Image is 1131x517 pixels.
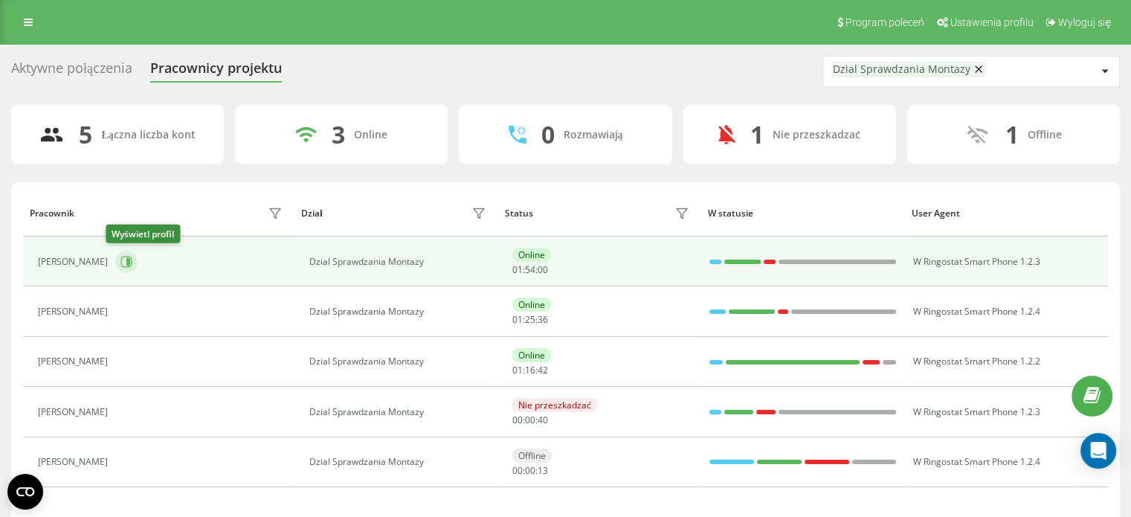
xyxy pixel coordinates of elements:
div: Online [512,348,551,362]
span: 00 [525,414,535,426]
div: [PERSON_NAME] [38,306,112,317]
div: 5 [79,121,92,149]
div: Status [505,208,533,219]
span: 00 [525,464,535,477]
div: Dzial Sprawdzania Montazy [309,257,490,267]
div: [PERSON_NAME] [38,356,112,367]
div: Dzial Sprawdzania Montazy [309,356,490,367]
div: 3 [332,121,345,149]
div: Offline [1027,129,1061,141]
span: 00 [538,263,548,276]
div: W statusie [708,208,898,219]
div: : : [512,265,548,275]
div: Wyświetl profil [106,225,180,243]
span: 00 [512,464,523,477]
div: Online [512,248,551,262]
div: User Agent [912,208,1101,219]
div: : : [512,365,548,376]
div: Pracownik [30,208,74,219]
div: 0 [541,121,555,149]
span: Program poleceń [845,16,924,28]
div: Nie przeszkadzać [512,398,597,412]
span: 54 [525,263,535,276]
div: Pracownicy projektu [150,60,282,83]
div: Łączna liczba kont [101,129,195,141]
span: Wyloguj się [1058,16,1111,28]
div: Nie przeszkadzać [773,129,860,141]
span: 01 [512,313,523,326]
div: : : [512,466,548,476]
span: W Ringostat Smart Phone 1.2.3 [912,405,1040,418]
div: [PERSON_NAME] [38,457,112,467]
span: 01 [512,263,523,276]
div: : : [512,315,548,325]
span: 13 [538,464,548,477]
span: 00 [512,414,523,426]
div: [PERSON_NAME] [38,407,112,417]
span: Ustawienia profilu [950,16,1034,28]
span: 36 [538,313,548,326]
span: 01 [512,364,523,376]
span: 25 [525,313,535,326]
div: Dział [301,208,322,219]
div: : : [512,415,548,426]
div: Offline [512,449,552,463]
div: Rozmawiają [564,129,623,141]
span: W Ringostat Smart Phone 1.2.4 [912,455,1040,468]
div: Online [354,129,387,141]
div: Dzial Sprawdzania Montazy [309,407,490,417]
div: Dzial Sprawdzania Montazy [309,306,490,317]
span: 16 [525,364,535,376]
span: W Ringostat Smart Phone 1.2.3 [912,255,1040,268]
span: 42 [538,364,548,376]
div: 1 [1005,121,1018,149]
button: Open CMP widget [7,474,43,510]
div: [PERSON_NAME] [38,257,112,267]
span: W Ringostat Smart Phone 1.2.2 [912,355,1040,367]
div: Aktywne połączenia [11,60,132,83]
div: Open Intercom Messenger [1080,433,1116,469]
div: 1 [750,121,764,149]
span: W Ringostat Smart Phone 1.2.4 [912,305,1040,318]
div: Dzial Sprawdzania Montazy [833,63,970,76]
span: 40 [538,414,548,426]
div: Online [512,298,551,312]
div: Dzial Sprawdzania Montazy [309,457,490,467]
